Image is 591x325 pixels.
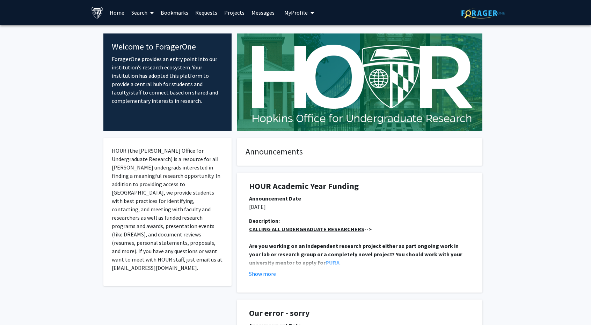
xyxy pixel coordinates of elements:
[128,0,157,25] a: Search
[106,0,128,25] a: Home
[112,42,223,52] h4: Welcome to ForagerOne
[221,0,248,25] a: Projects
[192,0,221,25] a: Requests
[461,8,505,18] img: ForagerOne Logo
[237,33,482,131] img: Cover Image
[249,226,364,233] u: CALLING ALL UNDERGRADUATE RESEARCHERS
[249,217,470,225] div: Description:
[91,7,103,19] img: Johns Hopkins University Logo
[157,0,192,25] a: Bookmarks
[246,147,474,157] h4: Announcements
[249,181,470,191] h1: HOUR Academic Year Funding
[112,55,223,105] p: ForagerOne provides an entry point into our institution’s research ecosystem. Your institution ha...
[249,226,372,233] strong: -->
[249,270,276,278] button: Show more
[249,194,470,203] div: Announcement Date
[5,294,30,320] iframe: Chat
[248,0,278,25] a: Messages
[284,9,308,16] span: My Profile
[112,146,223,272] p: HOUR (the [PERSON_NAME] Office for Undergraduate Research) is a resource for all [PERSON_NAME] un...
[249,308,470,318] h1: Our error - sorry
[249,242,463,266] strong: Are you working on an independent research project either as part ongoing work in your lab or res...
[249,203,470,211] p: [DATE]
[326,259,340,266] a: PURA
[249,242,470,267] p: .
